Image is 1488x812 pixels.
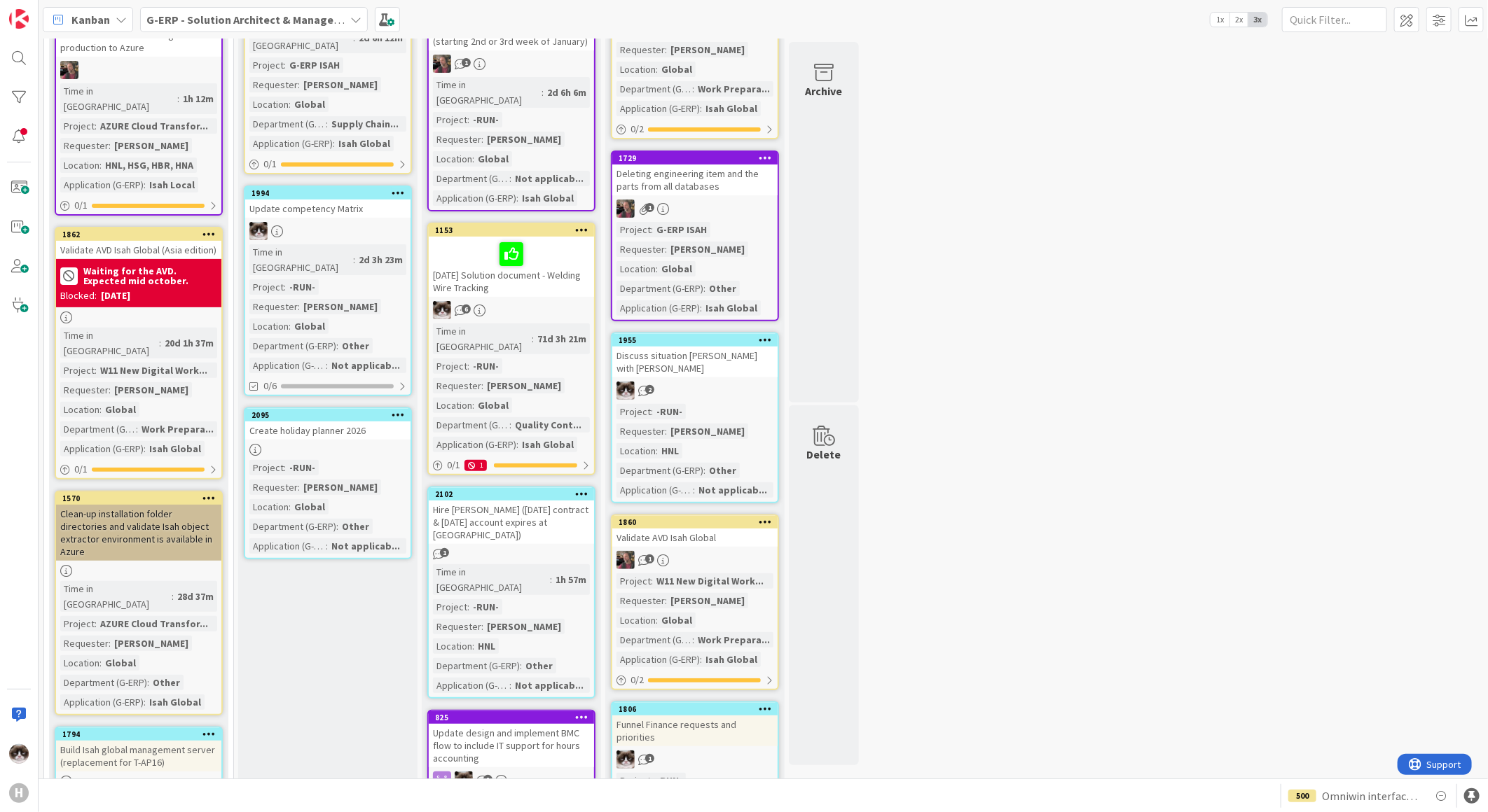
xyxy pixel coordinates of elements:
span: 2 [645,385,654,394]
div: Clean-up installation folder directories and validate Isah object extractor environment is availa... [56,505,221,561]
div: Time in [GEOGRAPHIC_DATA] [60,581,172,612]
div: Isah Global [518,437,577,452]
div: Other [338,519,373,534]
div: -RUN- [469,112,502,127]
span: : [693,482,695,498]
span: : [336,338,338,353]
div: Project [60,118,95,134]
div: Department (G-ERP) [616,632,692,647]
span: : [284,279,286,295]
div: Hire [PERSON_NAME] ([DATE] contract & [DATE] account expires at [GEOGRAPHIC_DATA]) [429,500,594,544]
div: 1153[DATE] Solution document - Welding Wire Tracking [429,224,594,297]
div: Requester [616,593,665,608]
div: Project [433,112,467,127]
div: Not applicab... [695,482,771,498]
div: Requester [433,619,481,634]
div: Time in [GEOGRAPHIC_DATA] [60,328,159,358]
div: [PERSON_NAME] [667,42,748,57]
span: 0/6 [263,379,277,393]
div: HNL [474,638,499,654]
span: : [656,443,658,458]
div: Location [60,655,99,671]
div: Requester [60,382,109,398]
div: [PERSON_NAME] [300,479,381,495]
span: : [472,398,474,413]
span: : [109,382,111,398]
div: Global [102,402,139,417]
div: Isah Local [146,177,198,192]
div: Application (G-ERP) [60,441,144,456]
div: Other [338,338,373,353]
div: W11 New Digital Work... [97,363,211,378]
div: 1862 [56,228,221,241]
span: : [651,404,653,419]
div: Global [474,398,512,413]
span: : [298,77,300,92]
div: 0/1 [56,197,221,214]
div: Requester [60,636,109,651]
span: : [692,632,694,647]
div: 1994Update competency Matrix [245,187,411,218]
span: : [289,499,291,514]
span: : [665,241,667,257]
div: Deleting engineering item and the parts from all databases [612,164,778,195]
span: : [284,57,286,73]
div: 2095Create holiday planner 2026 [245,409,411,440]
span: 0 / 2 [631,122,644,136]
div: Time in [GEOGRAPHIC_DATA] [60,83,177,114]
div: Department (G-ERP) [433,171,509,186]
div: Project [60,616,95,631]
img: Kv [433,301,451,319]
div: Department (G-ERP) [249,338,336,353]
div: Requester [60,138,109,153]
div: Application (G-ERP) [249,358,326,373]
div: 1994 [245,187,411,199]
span: : [95,118,97,134]
div: Project [433,599,467,615]
div: Application (G-ERP) [433,437,516,452]
div: Location [616,261,656,276]
div: Project [60,363,95,378]
div: 1729 [619,153,778,163]
span: : [700,652,702,667]
div: Global [291,318,329,334]
span: : [177,91,179,106]
div: Create runbook for moving Isah Local production to Azure [56,26,221,57]
span: 1 [645,554,654,563]
div: G-ERP ISAH [653,222,710,237]
div: [PERSON_NAME] [111,382,192,398]
span: 1 [462,58,471,67]
div: [PERSON_NAME] [667,241,748,257]
div: Location [616,612,656,628]
span: : [289,97,291,112]
div: Isah Global [146,441,205,456]
a: 1729Deleting engineering item and the parts from all databasesBFProject:G-ERP ISAHRequester:[PERS... [611,150,779,321]
div: Requester [433,132,481,147]
div: Work Prepara... [694,81,773,97]
div: 20d 1h 37m [161,335,217,351]
div: Application (G-ERP) [60,694,144,710]
div: 0/1 [56,461,221,478]
div: Global [102,655,139,671]
div: 1955 [619,335,778,345]
div: Requester [616,42,665,57]
div: Application (G-ERP) [616,652,700,667]
div: BF [429,55,594,73]
div: 2d 3h 23m [355,252,406,267]
span: : [326,358,328,373]
span: : [509,417,511,433]
span: : [353,252,355,267]
img: Kv [616,381,635,400]
span: : [467,358,469,374]
img: Visit kanbanzone.com [9,9,29,29]
span: : [520,658,522,673]
div: Work Prepara... [694,632,773,647]
div: Isah Global [702,300,761,316]
div: 0/2 [612,671,778,689]
div: -RUN- [469,599,502,615]
div: 1955Discuss situation [PERSON_NAME] with [PERSON_NAME] [612,334,778,377]
div: -RUN- [286,279,319,295]
img: BF [433,55,451,73]
div: Time in [GEOGRAPHIC_DATA] [433,564,550,595]
div: Requester [433,378,481,393]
